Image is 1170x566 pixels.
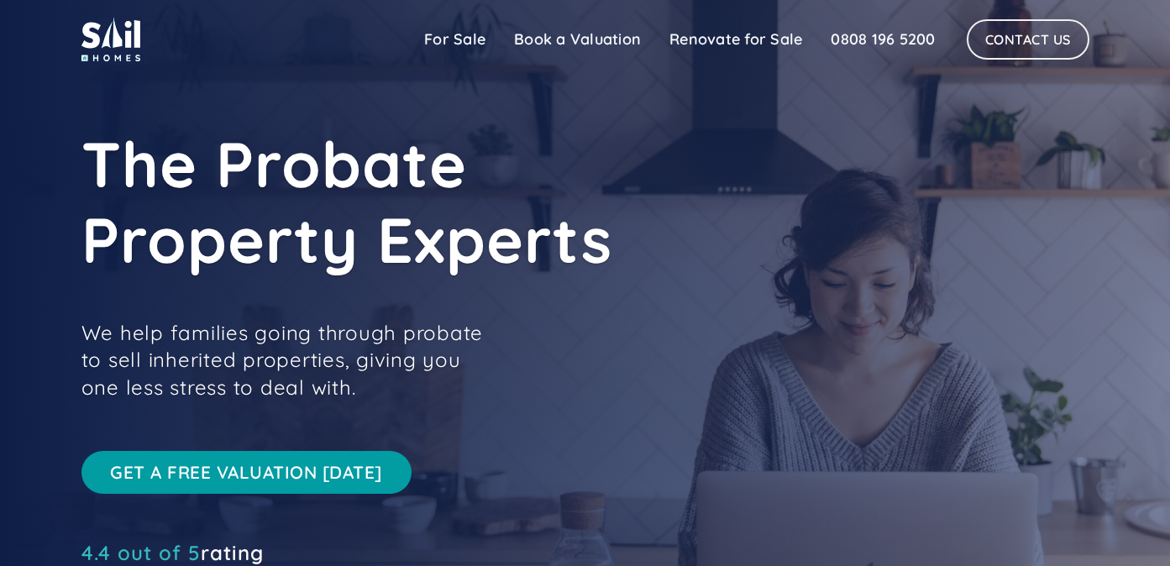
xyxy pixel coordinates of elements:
a: Get a free valuation [DATE] [81,451,412,494]
a: 4.4 out of 5rating [81,544,264,561]
p: We help families going through probate to sell inherited properties, giving you one less stress t... [81,319,501,401]
a: Contact Us [967,19,1089,60]
div: rating [81,544,264,561]
a: Renovate for Sale [655,23,816,56]
a: For Sale [410,23,500,56]
a: 0808 196 5200 [816,23,949,56]
img: sail home logo [81,17,140,61]
h1: The Probate Property Experts [81,126,837,277]
a: Book a Valuation [500,23,655,56]
span: 4.4 out of 5 [81,540,201,565]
